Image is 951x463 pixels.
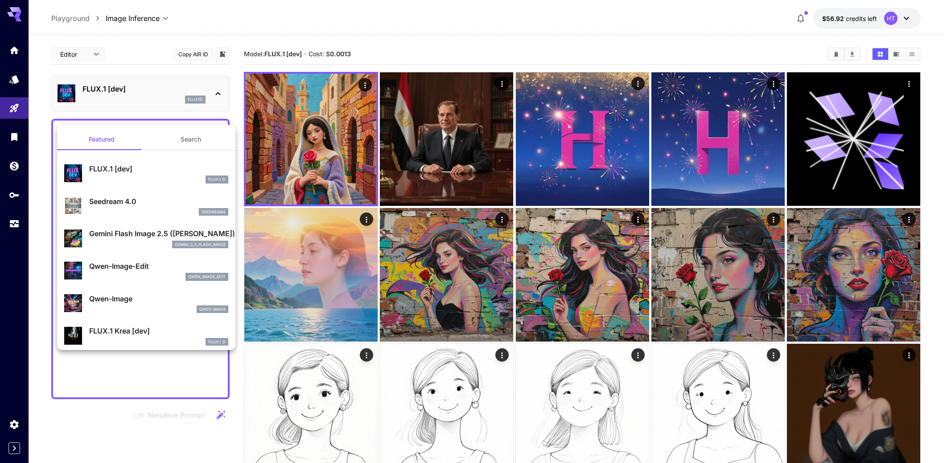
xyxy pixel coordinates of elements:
[64,290,228,317] div: Qwen-ImageQwen Image
[64,225,228,252] div: Gemini Flash Image 2.5 ([PERSON_NAME])gemini_2_5_flash_image
[202,209,226,215] p: seedream4
[199,306,226,313] p: Qwen Image
[64,257,228,284] div: Qwen-Image-Editqwen_image_edit
[208,176,226,183] p: FLUX.1 D
[175,242,226,248] p: gemini_2_5_flash_image
[89,293,228,304] p: Qwen-Image
[89,196,228,207] p: Seedream 4.0
[146,129,235,150] button: Search
[89,325,228,336] p: FLUX.1 Krea [dev]
[89,261,228,271] p: Qwen-Image-Edit
[64,322,228,349] div: FLUX.1 Krea [dev]FLUX.1 D
[188,274,226,280] p: qwen_image_edit
[57,129,146,150] button: Featured
[64,160,228,187] div: FLUX.1 [dev]FLUX.1 D
[208,339,226,345] p: FLUX.1 D
[89,163,228,174] p: FLUX.1 [dev]
[89,228,228,239] p: Gemini Flash Image 2.5 ([PERSON_NAME])
[64,192,228,220] div: Seedream 4.0seedream4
